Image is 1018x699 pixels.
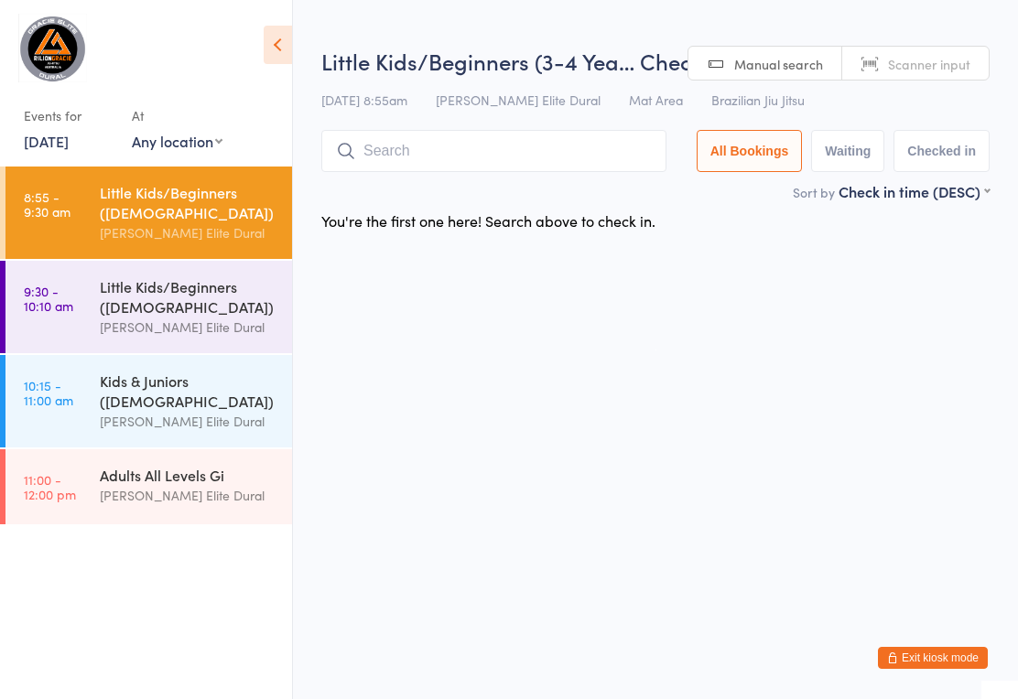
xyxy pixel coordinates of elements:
div: [PERSON_NAME] Elite Dural [100,411,276,432]
time: 8:55 - 9:30 am [24,189,70,219]
span: [DATE] 8:55am [321,91,407,109]
a: [DATE] [24,131,69,151]
div: Events for [24,101,114,131]
div: [PERSON_NAME] Elite Dural [100,485,276,506]
div: Kids & Juniors ([DEMOGRAPHIC_DATA]) [100,371,276,411]
span: Brazilian Jiu Jitsu [711,91,805,109]
button: Checked in [893,130,990,172]
div: You're the first one here! Search above to check in. [321,210,655,231]
div: Any location [132,131,222,151]
div: Little Kids/Beginners ([DEMOGRAPHIC_DATA]) [100,276,276,317]
a: 11:00 -12:00 pmAdults All Levels Gi[PERSON_NAME] Elite Dural [5,449,292,524]
h2: Little Kids/Beginners (3-4 Yea… Check-in [321,46,990,76]
div: [PERSON_NAME] Elite Dural [100,317,276,338]
div: Check in time (DESC) [839,181,990,201]
a: 10:15 -11:00 amKids & Juniors ([DEMOGRAPHIC_DATA])[PERSON_NAME] Elite Dural [5,355,292,447]
div: At [132,101,222,131]
div: Adults All Levels Gi [100,465,276,485]
img: Gracie Elite Jiu Jitsu Dural [18,14,87,82]
button: Waiting [811,130,884,172]
time: 10:15 - 11:00 am [24,378,73,407]
time: 9:30 - 10:10 am [24,284,73,313]
button: All Bookings [697,130,803,172]
span: [PERSON_NAME] Elite Dural [436,91,601,109]
span: Manual search [734,55,823,73]
button: Exit kiosk mode [878,647,988,669]
div: [PERSON_NAME] Elite Dural [100,222,276,243]
time: 11:00 - 12:00 pm [24,472,76,501]
span: Scanner input [888,55,970,73]
a: 8:55 -9:30 amLittle Kids/Beginners ([DEMOGRAPHIC_DATA])[PERSON_NAME] Elite Dural [5,167,292,259]
span: Mat Area [629,91,683,109]
input: Search [321,130,666,172]
a: 9:30 -10:10 amLittle Kids/Beginners ([DEMOGRAPHIC_DATA])[PERSON_NAME] Elite Dural [5,261,292,353]
div: Little Kids/Beginners ([DEMOGRAPHIC_DATA]) [100,182,276,222]
label: Sort by [793,183,835,201]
